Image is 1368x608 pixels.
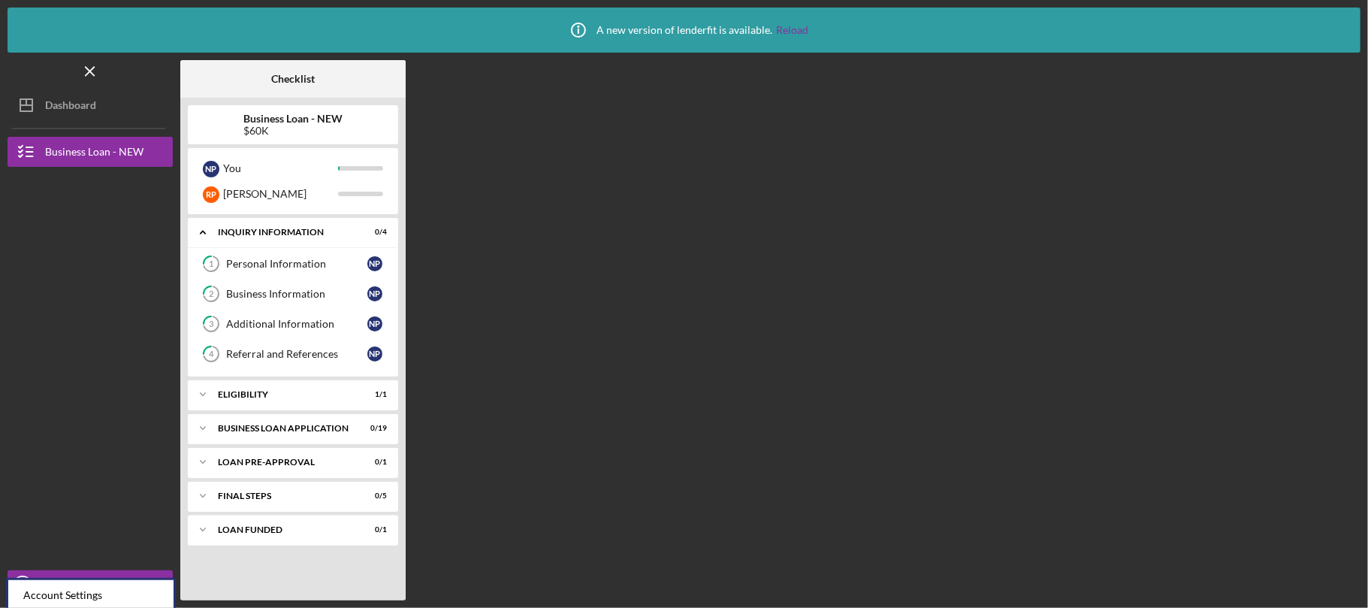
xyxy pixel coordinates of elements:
[45,90,96,124] div: Dashboard
[218,492,349,501] div: FINAL STEPS
[360,228,387,237] div: 0 / 4
[218,228,349,237] div: INQUIRY INFORMATION
[367,286,382,301] div: N P
[203,186,219,203] div: R P
[8,570,173,600] button: NP[PERSON_NAME]
[223,156,338,181] div: You
[271,73,315,85] b: Checklist
[560,11,809,49] div: A new version of lenderfit is available.
[195,339,391,369] a: 4Referral and ReferencesNP
[203,161,219,177] div: N P
[243,113,343,125] b: Business Loan - NEW
[218,424,349,433] div: BUSINESS LOAN APPLICATION
[367,316,382,331] div: N P
[209,319,213,329] tspan: 3
[195,309,391,339] a: 3Additional InformationNP
[226,288,367,300] div: Business Information
[360,492,387,501] div: 0 / 5
[218,390,349,399] div: ELIGIBILITY
[8,137,173,167] button: Business Loan - NEW
[226,348,367,360] div: Referral and References
[209,289,213,299] tspan: 2
[360,424,387,433] div: 0 / 19
[218,525,349,534] div: LOAN FUNDED
[223,181,338,207] div: [PERSON_NAME]
[226,318,367,330] div: Additional Information
[209,259,213,269] tspan: 1
[218,458,349,467] div: LOAN PRE-APPROVAL
[360,458,387,467] div: 0 / 1
[360,390,387,399] div: 1 / 1
[367,346,382,361] div: N P
[243,125,343,137] div: $60K
[226,258,367,270] div: Personal Information
[195,249,391,279] a: 1Personal InformationNP
[360,525,387,534] div: 0 / 1
[367,256,382,271] div: N P
[45,137,143,171] div: Business Loan - NEW
[777,24,809,36] a: Reload
[209,349,214,359] tspan: 4
[195,279,391,309] a: 2Business InformationNP
[38,570,135,604] div: [PERSON_NAME]
[8,90,173,120] button: Dashboard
